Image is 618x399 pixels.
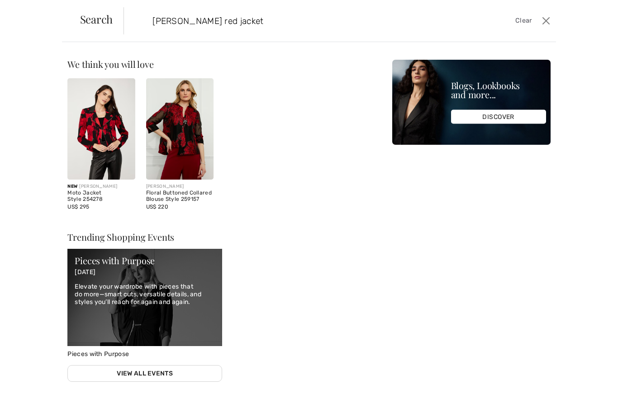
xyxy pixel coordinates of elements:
span: Clear [515,16,532,26]
span: Pieces with Purpose [67,350,129,358]
span: US$ 220 [146,204,168,210]
span: We think you will love [67,58,153,70]
span: US$ 295 [67,204,89,210]
img: Moto Jacket Style 254278. Red/black [67,78,135,180]
a: Pieces with Purpose Pieces with Purpose [DATE] Elevate your wardrobe with pieces that do more—sma... [67,249,222,358]
span: New [67,184,77,189]
span: Search [80,14,113,24]
div: Trending Shopping Events [67,233,222,242]
img: Blogs, Lookbooks and more... [392,60,551,145]
div: [PERSON_NAME] [67,183,135,190]
input: TYPE TO SEARCH [146,7,441,34]
div: Pieces with Purpose [75,256,215,265]
div: Floral Buttoned Collared Blouse Style 259157 [146,190,214,203]
a: View All Events [67,365,222,382]
p: [DATE] [75,269,215,276]
div: Blogs, Lookbooks and more... [451,81,546,99]
div: [PERSON_NAME] [146,183,214,190]
img: Floral Buttoned Collared Blouse Style 259157. Black/red [146,78,214,180]
p: Elevate your wardrobe with pieces that do more—smart cuts, versatile details, and styles you’ll r... [75,283,215,306]
button: Close [539,14,553,28]
div: DISCOVER [451,110,546,124]
div: Moto Jacket Style 254278 [67,190,135,203]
